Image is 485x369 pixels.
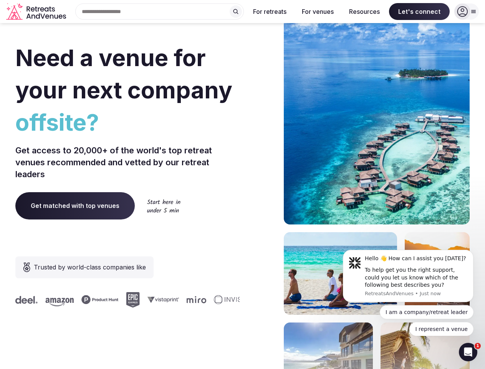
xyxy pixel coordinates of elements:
button: For retreats [247,3,293,20]
iframe: Intercom notifications message [331,240,485,365]
svg: Retreats and Venues company logo [6,3,68,20]
svg: Epic Games company logo [118,292,132,307]
svg: Vistaprint company logo [139,296,171,303]
a: Visit the homepage [6,3,68,20]
button: Resources [343,3,386,20]
img: Start here in under 5 min [147,199,180,213]
span: offsite? [15,106,240,138]
svg: Miro company logo [179,296,198,303]
span: Need a venue for your next company [15,44,232,104]
iframe: Intercom live chat [459,343,477,361]
svg: Invisible company logo [206,295,248,304]
span: 1 [475,343,481,349]
svg: Deel company logo [7,296,30,304]
p: Get access to 20,000+ of the world's top retreat venues recommended and vetted by our retreat lea... [15,145,240,180]
span: Let's connect [389,3,450,20]
span: Trusted by world-class companies like [34,263,146,272]
a: Get matched with top venues [15,192,135,219]
img: yoga on tropical beach [284,232,397,315]
img: woman sitting in back of truck with camels [405,232,470,315]
button: For venues [296,3,340,20]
